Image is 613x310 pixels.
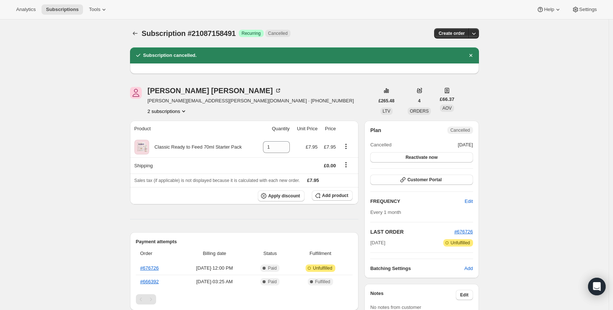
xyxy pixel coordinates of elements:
[370,141,392,149] span: Cancelled
[134,178,300,183] span: Sales tax (if applicable) is not displayed because it is calculated with each new order.
[130,121,257,137] th: Product
[258,190,304,201] button: Apply discount
[130,157,257,174] th: Shipping
[458,141,473,149] span: [DATE]
[268,265,277,271] span: Paid
[370,290,456,300] h3: Notes
[268,30,288,36] span: Cancelled
[320,121,338,137] th: Price
[142,29,236,37] span: Subscription #21087158491
[440,96,454,103] span: £66.37
[181,265,248,272] span: [DATE] · 12:00 PM
[370,175,473,185] button: Customer Portal
[252,250,288,257] span: Status
[383,109,390,114] span: LTV
[140,279,159,284] a: #666392
[464,265,473,272] span: Add
[130,87,142,99] span: Tiffany O’Driscoll
[456,290,473,300] button: Edit
[370,239,385,247] span: [DATE]
[418,98,421,104] span: 4
[130,28,140,39] button: Subscriptions
[374,96,399,106] button: £265.48
[407,177,441,183] span: Customer Portal
[307,178,319,183] span: £7.95
[140,265,159,271] a: #676726
[414,96,425,106] button: 4
[465,198,473,205] span: Edit
[136,294,353,304] nav: Pagination
[450,127,470,133] span: Cancelled
[324,144,336,150] span: £7.95
[42,4,83,15] button: Subscriptions
[136,238,353,245] h2: Payment attempts
[268,193,300,199] span: Apply discount
[460,292,469,298] span: Edit
[84,4,112,15] button: Tools
[16,7,36,12] span: Analytics
[370,228,454,236] h2: LAST ORDER
[434,28,469,39] button: Create order
[442,106,451,111] span: AOV
[292,250,348,257] span: Fulfillment
[322,193,348,198] span: Add product
[149,143,242,151] div: Classic Ready to Feed 70ml Starter Pack
[466,50,476,61] button: Dismiss notification
[148,107,188,115] button: Product actions
[12,4,40,15] button: Analytics
[136,245,179,262] th: Order
[268,279,277,285] span: Paid
[454,229,473,234] a: #676726
[370,209,401,215] span: Every 1 month
[306,144,318,150] span: £7.95
[405,154,437,160] span: Reactivate now
[148,87,282,94] div: [PERSON_NAME] [PERSON_NAME]
[242,30,261,36] span: Recurring
[439,30,465,36] span: Create order
[370,198,465,205] h2: FREQUENCY
[340,161,352,169] button: Shipping actions
[313,265,332,271] span: Unfulfilled
[312,190,353,201] button: Add product
[370,304,421,310] span: No notes from customer
[379,98,394,104] span: £265.48
[315,279,330,285] span: Fulfilled
[588,278,606,295] div: Open Intercom Messenger
[567,4,601,15] button: Settings
[370,127,381,134] h2: Plan
[451,240,470,246] span: Unfulfilled
[181,278,248,285] span: [DATE] · 03:25 AM
[46,7,79,12] span: Subscriptions
[134,140,149,154] img: product img
[143,52,197,59] h2: Subscription cancelled.
[460,263,477,274] button: Add
[370,152,473,163] button: Reactivate now
[532,4,566,15] button: Help
[181,250,248,257] span: Billing date
[148,97,354,105] span: [PERSON_NAME][EMAIL_ADDRESS][PERSON_NAME][DOMAIN_NAME] · [PHONE_NUMBER]
[460,196,477,207] button: Edit
[454,228,473,236] button: #676726
[544,7,554,12] span: Help
[410,109,429,114] span: ORDERS
[257,121,292,137] th: Quantity
[340,142,352,150] button: Product actions
[292,121,320,137] th: Unit Price
[89,7,100,12] span: Tools
[324,163,336,168] span: £0.00
[370,265,464,272] h6: Batching Settings
[579,7,597,12] span: Settings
